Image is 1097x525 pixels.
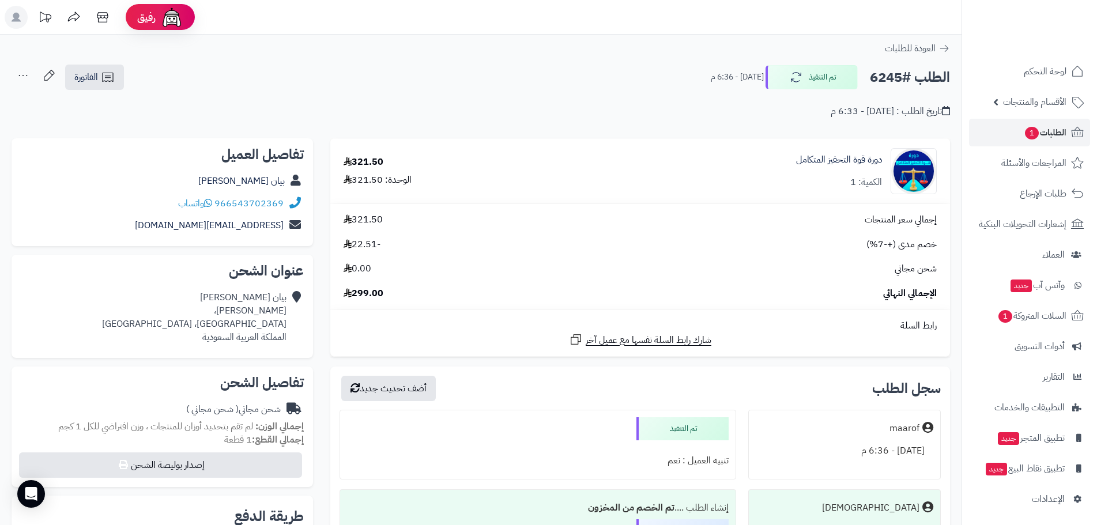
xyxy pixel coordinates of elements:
[335,319,945,333] div: رابط السلة
[969,149,1090,177] a: المراجعات والأسئلة
[870,66,950,89] h2: الطلب #6245
[872,382,941,395] h3: سجل الطلب
[347,450,729,472] div: تنبيه العميل : نعم
[998,309,1013,323] span: 1
[344,287,383,300] span: 299.00
[1001,155,1066,171] span: المراجعات والأسئلة
[1003,94,1066,110] span: الأقسام والمنتجات
[21,264,304,278] h2: عنوان الشحن
[178,197,212,210] a: واتساب
[344,238,380,251] span: -22.51
[866,238,937,251] span: خصم مدى (+-7%)
[341,376,436,401] button: أضف تحديث جديد
[569,333,711,347] a: شارك رابط السلة نفسها مع عميل آخر
[586,334,711,347] span: شارك رابط السلة نفسها مع عميل آخر
[885,41,950,55] a: العودة للطلبات
[344,213,383,226] span: 321.50
[969,119,1090,146] a: الطلبات1
[344,262,371,275] span: 0.00
[347,497,729,519] div: إنشاء الطلب ....
[1042,247,1065,263] span: العملاء
[135,218,284,232] a: [EMAIL_ADDRESS][DOMAIN_NAME]
[891,148,936,194] img: 1756309193-%D9%82%D9%88%D8%A9%20%D8%A7%D9%84%D8%AA%D8%AD%D9%81%D9%8A%D8%B2-90x90.png
[994,399,1065,416] span: التطبيقات والخدمات
[31,6,59,32] a: تحديثات المنصة
[969,455,1090,482] a: تطبيق نقاط البيعجديد
[997,308,1066,324] span: السلات المتروكة
[1011,280,1032,292] span: جديد
[1032,491,1065,507] span: الإعدادات
[986,463,1007,475] span: جديد
[588,501,674,515] b: تم الخصم من المخزون
[252,433,304,447] strong: إجمالي القطع:
[234,509,304,523] h2: طريقة الدفع
[885,41,936,55] span: العودة للطلبات
[979,216,1066,232] span: إشعارات التحويلات البنكية
[1019,9,1086,33] img: logo-2.png
[969,180,1090,207] a: طلبات الإرجاع
[1024,126,1039,140] span: 1
[831,105,950,118] div: تاريخ الطلب : [DATE] - 6:33 م
[766,65,858,89] button: تم التنفيذ
[969,394,1090,421] a: التطبيقات والخدمات
[756,440,933,462] div: [DATE] - 6:36 م
[255,420,304,433] strong: إجمالي الوزن:
[137,10,156,24] span: رفيق
[186,403,281,416] div: شحن مجاني
[1020,186,1066,202] span: طلبات الإرجاع
[344,156,383,169] div: 321.50
[1024,63,1066,80] span: لوحة التحكم
[19,452,302,478] button: إصدار بوليصة الشحن
[214,197,284,210] a: 966543702369
[102,291,286,343] div: بيان [PERSON_NAME] [PERSON_NAME]، [GEOGRAPHIC_DATA]، [GEOGRAPHIC_DATA] المملكة العربية السعودية
[998,432,1019,445] span: جديد
[969,271,1090,299] a: وآتس آبجديد
[186,402,239,416] span: ( شحن مجاني )
[344,173,412,187] div: الوحدة: 321.50
[636,417,729,440] div: تم التنفيذ
[850,176,882,189] div: الكمية: 1
[969,241,1090,269] a: العملاء
[224,433,304,447] small: 1 قطعة
[58,420,253,433] span: لم تقم بتحديد أوزان للمنتجات ، وزن افتراضي للكل 1 كجم
[711,71,764,83] small: [DATE] - 6:36 م
[895,262,937,275] span: شحن مجاني
[198,174,285,188] a: بيان [PERSON_NAME]
[21,376,304,390] h2: تفاصيل الشحن
[160,6,183,29] img: ai-face.png
[74,70,98,84] span: الفاتورة
[21,148,304,161] h2: تفاصيل العميل
[1015,338,1065,354] span: أدوات التسويق
[65,65,124,90] a: الفاتورة
[1043,369,1065,385] span: التقارير
[883,287,937,300] span: الإجمالي النهائي
[985,460,1065,477] span: تطبيق نقاط البيع
[796,153,882,167] a: دورة قوة التحفيز المتكامل
[969,333,1090,360] a: أدوات التسويق
[1024,124,1066,141] span: الطلبات
[969,302,1090,330] a: السلات المتروكة1
[969,58,1090,85] a: لوحة التحكم
[969,424,1090,452] a: تطبيق المتجرجديد
[865,213,937,226] span: إجمالي سعر المنتجات
[822,501,919,515] div: [DEMOGRAPHIC_DATA]
[1009,277,1065,293] span: وآتس آب
[17,480,45,508] div: Open Intercom Messenger
[969,363,1090,391] a: التقارير
[889,422,919,435] div: maarof
[969,485,1090,513] a: الإعدادات
[997,430,1065,446] span: تطبيق المتجر
[969,210,1090,238] a: إشعارات التحويلات البنكية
